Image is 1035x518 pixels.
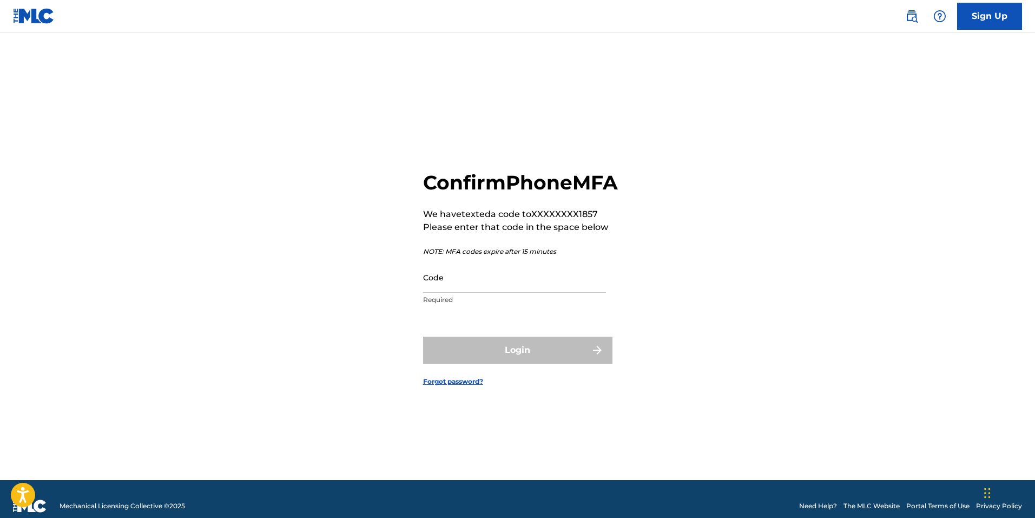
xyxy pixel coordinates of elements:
[423,208,618,221] p: We have texted a code to XXXXXXXX1857
[981,466,1035,518] iframe: Chat Widget
[929,5,951,27] div: Help
[423,377,483,386] a: Forgot password?
[957,3,1022,30] a: Sign Up
[423,171,618,195] h2: Confirm Phone MFA
[423,247,618,257] p: NOTE: MFA codes expire after 15 minutes
[13,500,47,513] img: logo
[843,501,900,511] a: The MLC Website
[799,501,837,511] a: Need Help?
[60,501,185,511] span: Mechanical Licensing Collective © 2025
[933,10,946,23] img: help
[13,8,55,24] img: MLC Logo
[901,5,922,27] a: Public Search
[423,295,606,305] p: Required
[905,10,918,23] img: search
[976,501,1022,511] a: Privacy Policy
[423,221,618,234] p: Please enter that code in the space below
[984,477,991,509] div: Drag
[906,501,970,511] a: Portal Terms of Use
